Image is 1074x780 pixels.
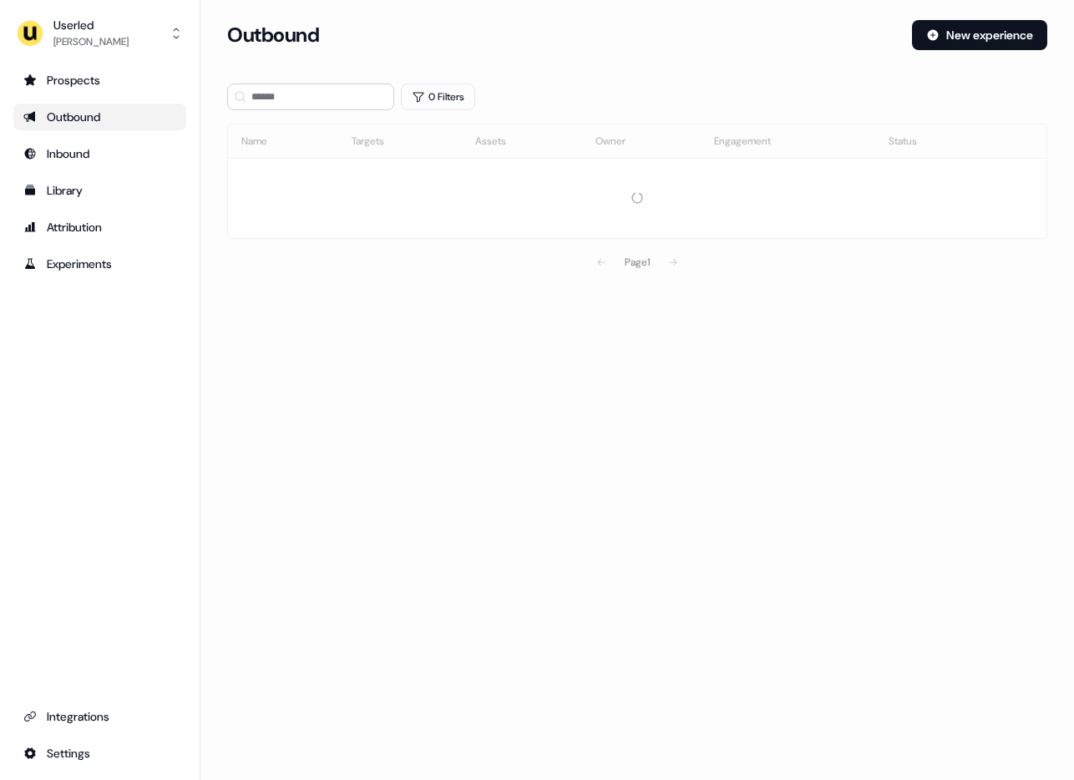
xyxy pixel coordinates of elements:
button: New experience [912,20,1047,50]
a: Go to Inbound [13,140,186,167]
a: Go to integrations [13,703,186,730]
h3: Outbound [227,23,319,48]
a: Go to integrations [13,740,186,767]
a: Go to attribution [13,214,186,241]
a: Go to experiments [13,251,186,277]
a: Go to templates [13,177,186,204]
div: Experiments [23,256,176,272]
button: 0 Filters [401,84,475,110]
div: Library [23,182,176,199]
div: Outbound [23,109,176,125]
div: [PERSON_NAME] [53,33,129,50]
a: Go to outbound experience [13,104,186,130]
div: Attribution [23,219,176,236]
div: Prospects [23,72,176,89]
div: Inbound [23,145,176,162]
div: Settings [23,745,176,762]
div: Userled [53,17,129,33]
div: Integrations [23,708,176,725]
button: Userled[PERSON_NAME] [13,13,186,53]
a: Go to prospects [13,67,186,94]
